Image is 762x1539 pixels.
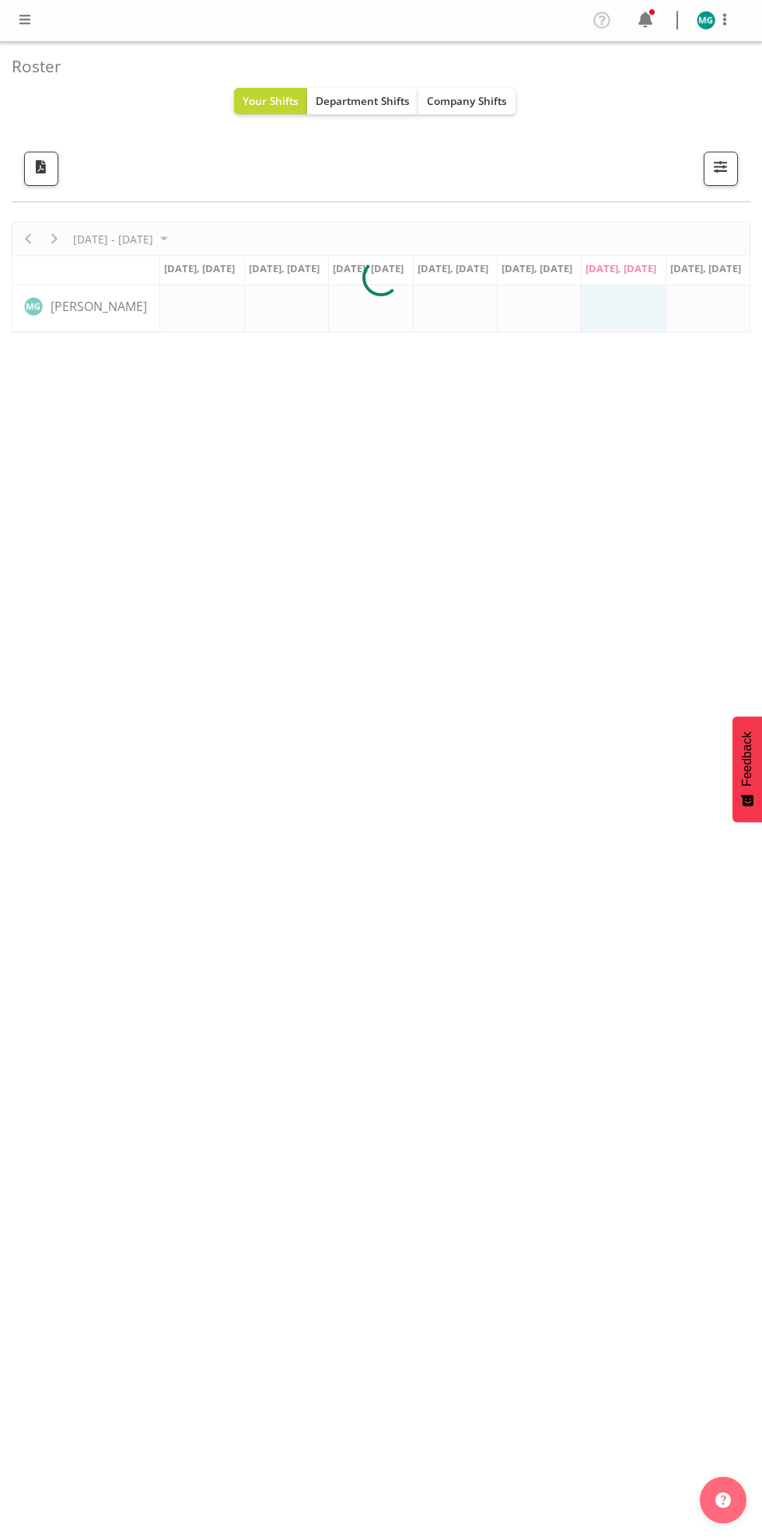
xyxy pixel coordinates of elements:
img: min-guo11569.jpg [697,11,715,30]
span: Company Shifts [427,93,507,108]
button: Download a PDF of the roster according to the set date range. [24,152,58,186]
h4: Roster [12,58,738,75]
button: Your Shifts [234,88,307,114]
img: help-xxl-2.png [715,1492,731,1508]
button: Filter Shifts [704,152,738,186]
span: Department Shifts [316,93,410,108]
button: Feedback - Show survey [732,716,762,822]
button: Company Shifts [418,88,516,114]
span: Your Shifts [243,93,299,108]
button: Department Shifts [307,88,418,114]
span: Feedback [740,732,754,786]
